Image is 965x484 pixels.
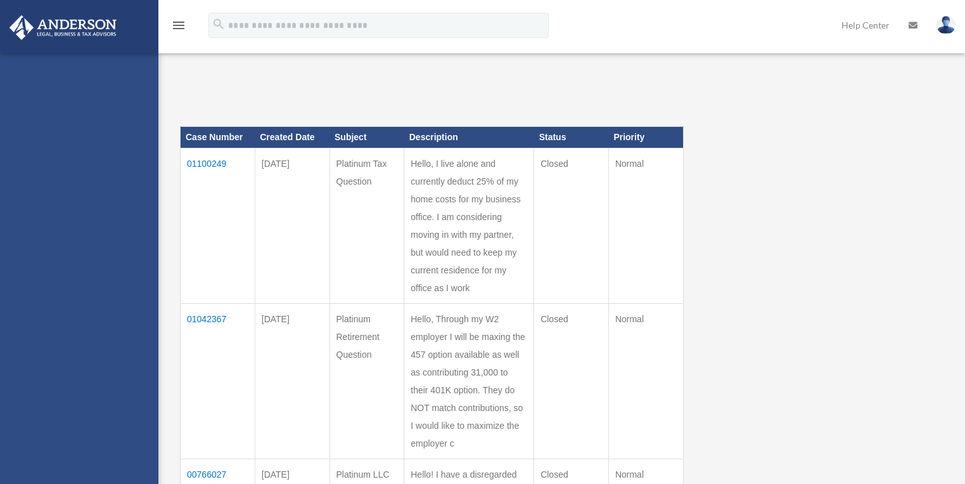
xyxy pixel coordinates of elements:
td: Hello, Through my W2 employer I will be maxing the 457 option available as well as contributing 3... [404,304,534,459]
th: Case Number [181,127,255,148]
td: Hello, I live alone and currently deduct 25% of my home costs for my business office. I am consid... [404,148,534,304]
td: 01100249 [181,148,255,304]
td: Platinum Tax Question [329,148,404,304]
img: Anderson Advisors Platinum Portal [6,15,120,40]
i: menu [171,18,186,33]
td: [DATE] [255,148,329,304]
td: Normal [608,148,683,304]
td: Closed [534,304,609,459]
td: Platinum Retirement Question [329,304,404,459]
td: Normal [608,304,683,459]
td: 01042367 [181,304,255,459]
th: Priority [608,127,683,148]
th: Subject [329,127,404,148]
th: Status [534,127,609,148]
a: menu [171,22,186,33]
td: Closed [534,148,609,304]
td: [DATE] [255,304,329,459]
th: Description [404,127,534,148]
i: search [212,17,226,31]
img: User Pic [936,16,955,34]
th: Created Date [255,127,329,148]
